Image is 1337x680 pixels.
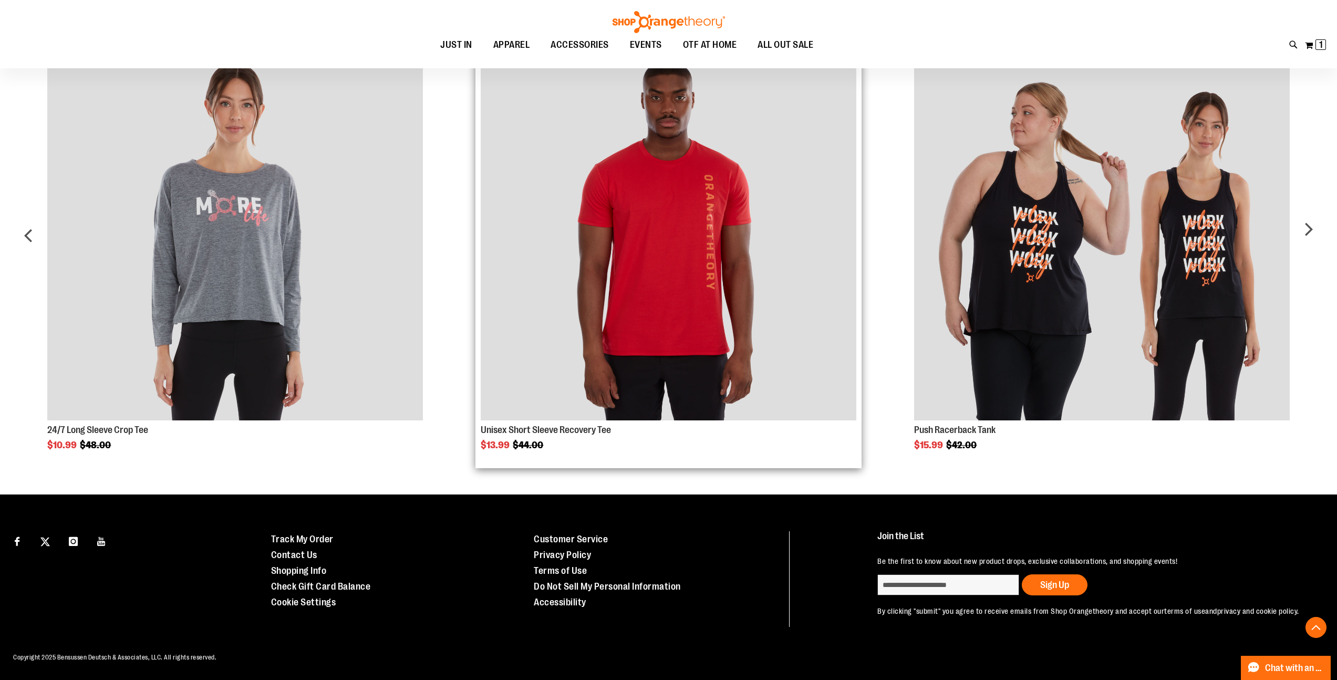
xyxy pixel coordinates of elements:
a: Visit our X page [36,531,55,550]
a: Customer Service [534,534,608,544]
a: Visit our Youtube page [92,531,111,550]
a: Terms of Use [534,565,587,576]
a: Product Page Link [481,45,856,422]
h4: Join the List [877,531,1307,551]
a: Check Gift Card Balance [271,581,371,592]
input: enter email [877,574,1019,595]
span: $44.00 [513,440,545,450]
a: Cookie Settings [271,597,336,607]
span: ALL OUT SALE [758,33,813,57]
a: Accessibility [534,597,586,607]
a: Do Not Sell My Personal Information [534,581,681,592]
span: OTF AT HOME [683,33,737,57]
p: Be the first to know about new product drops, exclusive collaborations, and shopping events! [877,556,1307,566]
a: Product Page Link [914,45,1289,422]
img: Product image for 24/7 Long Sleeve Crop Tee [47,45,422,420]
a: Product Page Link [47,45,422,422]
a: Unisex Short Sleeve Recovery Tee [481,425,611,435]
img: Product image for Unisex Short Sleeve Recovery Tee [481,45,856,420]
span: Sign Up [1040,580,1069,590]
span: Copyright 2025 Bensussen Deutsch & Associates, LLC. All rights reserved. [13,654,216,661]
a: Push Racerback Tank [914,425,996,435]
a: Visit our Facebook page [8,531,26,550]
span: JUST IN [440,33,472,57]
button: Chat with an Expert [1241,656,1331,680]
a: Visit our Instagram page [64,531,82,550]
img: Shop Orangetheory [611,11,727,33]
img: Product image for Push Racerback Tank [914,45,1289,420]
a: Shopping Info [271,565,327,576]
a: Privacy Policy [534,550,591,560]
div: next [1298,29,1319,450]
a: privacy and cookie policy. [1217,607,1299,615]
span: EVENTS [630,33,662,57]
span: Chat with an Expert [1265,663,1324,673]
span: $10.99 [47,440,78,450]
span: $42.00 [946,440,978,450]
a: terms of use [1164,607,1205,615]
span: $15.99 [914,440,945,450]
span: APPAREL [493,33,530,57]
img: Twitter [40,537,50,547]
button: Sign Up [1022,574,1087,595]
span: ACCESSORIES [551,33,609,57]
span: $13.99 [481,440,511,450]
div: prev [18,29,39,450]
span: $48.00 [80,440,112,450]
button: Back To Top [1305,617,1326,638]
p: By clicking "submit" you agree to receive emails from Shop Orangetheory and accept our and [877,606,1307,616]
span: 1 [1319,39,1323,50]
a: Contact Us [271,550,317,560]
a: Track My Order [271,534,334,544]
a: 24/7 Long Sleeve Crop Tee [47,425,148,435]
